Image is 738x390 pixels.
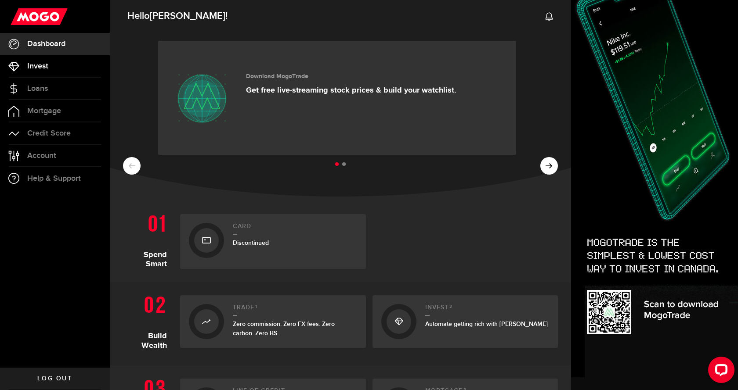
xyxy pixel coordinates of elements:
[123,210,174,269] h1: Spend Smart
[27,85,48,93] span: Loans
[27,152,56,160] span: Account
[233,239,269,247] span: Discontinued
[701,353,738,390] iframe: LiveChat chat widget
[37,376,72,382] span: Log out
[27,62,48,70] span: Invest
[255,304,257,309] sup: 1
[373,295,558,348] a: Invest2Automate getting rich with [PERSON_NAME]
[425,320,548,328] span: Automate getting rich with [PERSON_NAME]
[246,86,456,95] p: Get free live-streaming stock prices & build your watchlist.
[180,214,366,269] a: CardDiscontinued
[123,291,174,352] h1: Build Wealth
[233,304,357,316] h2: Trade
[180,295,366,348] a: Trade1Zero commission. Zero FX fees. Zero carbon. Zero BS.
[27,175,81,182] span: Help & Support
[150,10,225,22] span: [PERSON_NAME]
[127,7,228,25] span: Hello !
[27,107,61,115] span: Mortgage
[449,304,452,309] sup: 2
[233,320,335,337] span: Zero commission. Zero FX fees. Zero carbon. Zero BS.
[246,73,456,80] h3: Download MogoTrade
[27,40,65,48] span: Dashboard
[158,41,516,155] a: Download MogoTrade Get free live-streaming stock prices & build your watchlist.
[233,223,357,235] h2: Card
[27,129,71,137] span: Credit Score
[425,304,550,316] h2: Invest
